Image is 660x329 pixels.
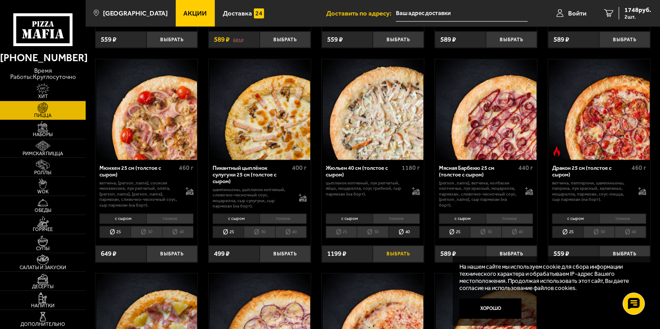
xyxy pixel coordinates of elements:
button: Выбрать [146,246,198,262]
div: Жюльен 40 см (толстое с сыром) [326,165,400,178]
li: 40 [162,226,194,238]
a: Мюнхен 25 см (толстое с сыром) [95,59,198,160]
span: 589 ₽ [440,251,456,257]
li: тонкое [146,214,194,223]
li: тонкое [599,214,647,223]
li: 30 [357,226,388,238]
div: Пикантный цыплёнок сулугуни 25 см (толстое с сыром) [213,165,290,185]
li: 25 [326,226,357,238]
span: 589 ₽ [440,36,456,43]
li: 30 [130,226,162,238]
input: Ваш адрес доставки [396,5,528,22]
span: 589 ₽ [214,36,229,43]
span: 440 г [518,164,533,172]
li: 30 [583,226,615,238]
img: Мясная Барбекю 25 см (толстое с сыром) [436,59,537,160]
span: Доставка [223,10,252,17]
span: Доставить по адресу: [326,10,396,17]
p: [PERSON_NAME], ветчина, колбаски охотничьи, лук красный, моцарелла, пармезан, сливочно-чесночный ... [439,180,518,208]
img: Дракон 25 см (толстое с сыром) [549,59,650,160]
span: 1199 ₽ [327,251,346,257]
button: Выбрать [373,31,424,48]
img: Пикантный цыплёнок сулугуни 25 см (толстое с сыром) [209,59,310,160]
li: тонкое [486,214,534,223]
a: Пикантный цыплёнок сулугуни 25 см (толстое с сыром) [209,59,311,160]
li: с сыром [439,214,486,223]
span: 400 г [292,164,307,172]
span: 589 ₽ [553,36,569,43]
span: 2 шт. [624,14,651,20]
span: 499 ₽ [214,251,229,257]
button: Выбрать [486,31,537,48]
span: 559 ₽ [553,251,569,257]
div: Мясная Барбекю 25 см (толстое с сыром) [439,165,517,178]
li: 25 [439,226,470,238]
li: 25 [552,226,584,238]
span: 559 ₽ [101,36,116,43]
div: Дракон 25 см (толстое с сыром) [552,165,630,178]
button: Выбрать [599,246,650,262]
span: [GEOGRAPHIC_DATA] [103,10,168,17]
li: 25 [213,226,244,238]
li: тонкое [260,214,307,223]
li: 30 [244,226,275,238]
a: Жюльен 40 см (толстое с сыром) [322,59,424,160]
p: шампиньоны, цыпленок копченый, сливочно-чесночный соус, моцарелла, сыр сулугуни, сыр пармезан (на... [213,187,292,209]
img: Жюльен 40 см (толстое с сыром) [323,59,423,160]
li: с сыром [326,214,373,223]
button: Выбрать [146,31,198,48]
span: 1180 г [402,164,420,172]
span: 460 г [179,164,194,172]
span: Акции [183,10,207,17]
p: ветчина, [PERSON_NAME], сосиски мюнхенские, лук репчатый, опята, [PERSON_NAME], [PERSON_NAME], па... [99,180,179,208]
button: Выбрать [486,246,537,262]
span: 559 ₽ [327,36,343,43]
a: Острое блюдоДракон 25 см (толстое с сыром) [548,59,650,160]
li: 40 [275,226,307,238]
li: 40 [388,226,420,238]
li: 40 [502,226,534,238]
li: с сыром [213,214,260,223]
span: 460 г [632,164,646,172]
div: Мюнхен 25 см (толстое с сыром) [99,165,177,178]
img: 15daf4d41897b9f0e9f617042186c801.svg [254,8,264,19]
button: Выбрать [260,31,311,48]
p: ветчина, пепперони, шампиньоны, паприка, лук красный, халапеньо, моцарелла, пармезан, соус-пицца,... [552,180,632,203]
button: Выбрать [599,31,650,48]
button: Выбрать [260,246,311,262]
li: тонкое [373,214,420,223]
li: 25 [99,226,131,238]
li: с сыром [99,214,146,223]
a: Мясная Барбекю 25 см (толстое с сыром) [435,59,537,160]
img: Острое блюдо [552,146,562,157]
p: На нашем сайте мы используем cookie для сбора информации технического характера и обрабатываем IP... [459,263,638,292]
s: 681 ₽ [233,36,244,43]
li: 40 [615,226,647,238]
img: Мюнхен 25 см (толстое с сыром) [96,59,197,160]
li: 30 [470,226,502,238]
button: Выбрать [373,246,424,262]
span: 649 ₽ [101,251,116,257]
li: с сыром [552,214,599,223]
p: цыпленок копченый, лук репчатый, яйцо, моцарелла, соус грибной, сыр пармезан (на борт). [326,180,405,197]
span: 1748 руб. [624,7,651,13]
button: Хорошо [459,298,521,319]
span: Войти [568,10,586,17]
